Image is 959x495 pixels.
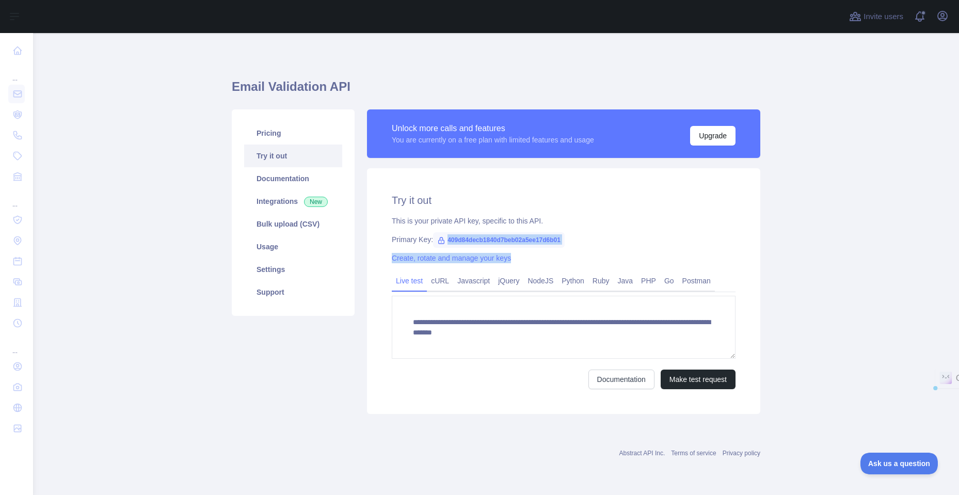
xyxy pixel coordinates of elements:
div: ... [8,62,25,83]
a: Python [557,273,588,289]
a: Bulk upload (CSV) [244,213,342,235]
a: Integrations New [244,190,342,213]
div: This is your private API key, specific to this API. [392,216,736,226]
a: Javascript [453,273,494,289]
a: jQuery [494,273,523,289]
a: Settings [244,258,342,281]
h1: Email Validation API [232,78,760,103]
button: Upgrade [690,126,736,146]
a: Usage [244,235,342,258]
span: New [304,197,328,207]
a: Terms of service [671,450,716,457]
button: Make test request [661,370,736,389]
a: Pricing [244,122,342,145]
button: Invite users [847,8,905,25]
a: Privacy policy [723,450,760,457]
span: 409d84decb1840d7beb02a5ee17d6b01 [433,232,565,248]
a: Live test [392,273,427,289]
a: Support [244,281,342,304]
a: Go [660,273,678,289]
a: cURL [427,273,453,289]
iframe: Toggle Customer Support [860,453,938,474]
div: Unlock more calls and features [392,122,594,135]
a: Documentation [588,370,654,389]
div: ... [8,334,25,355]
h2: Try it out [392,193,736,207]
a: Ruby [588,273,614,289]
a: Try it out [244,145,342,167]
div: You are currently on a free plan with limited features and usage [392,135,594,145]
a: PHP [637,273,660,289]
a: Postman [678,273,715,289]
a: Java [614,273,637,289]
div: ... [8,188,25,209]
div: Primary Key: [392,234,736,245]
a: Abstract API Inc. [619,450,665,457]
span: Invite users [864,11,903,23]
a: Documentation [244,167,342,190]
a: Create, rotate and manage your keys [392,254,511,262]
a: NodeJS [523,273,557,289]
